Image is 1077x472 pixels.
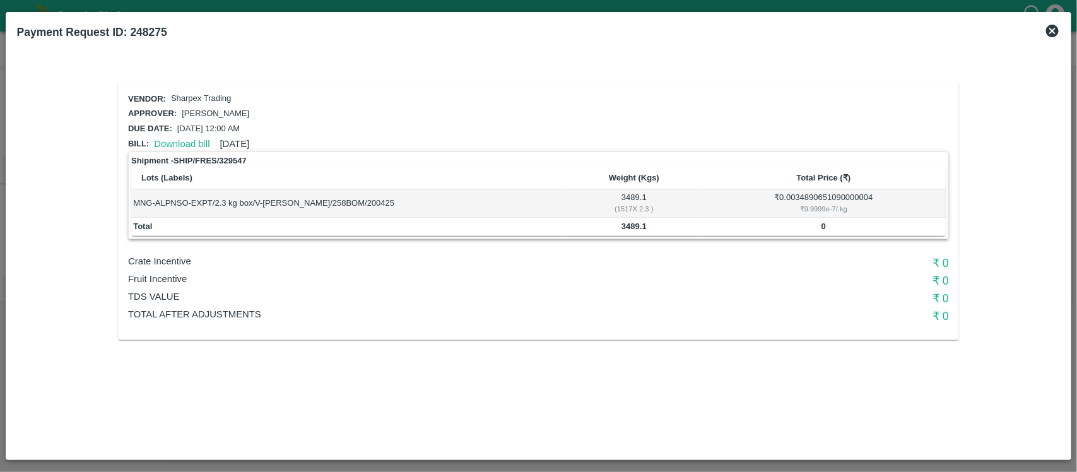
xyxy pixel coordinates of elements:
[131,155,247,167] strong: Shipment - SHIP/FRES/329547
[675,254,949,272] h6: ₹ 0
[133,221,152,231] b: Total
[797,173,851,182] b: Total Price (₹)
[702,189,946,217] td: ₹ 0.0034890651090000004
[675,290,949,307] h6: ₹ 0
[128,139,149,148] span: Bill:
[171,93,231,105] p: Sharpex Trading
[128,307,675,321] p: Total After adjustments
[128,254,675,268] p: Crate Incentive
[128,290,675,304] p: TDS VALUE
[177,123,240,135] p: [DATE] 12:00 AM
[128,94,166,103] span: Vendor:
[675,307,949,325] h6: ₹ 0
[220,139,250,149] span: [DATE]
[128,109,177,118] span: Approver:
[154,139,209,149] a: Download bill
[17,26,167,38] b: Payment Request ID: 248275
[568,203,700,215] div: ( 1517 X 2.3 )
[609,173,659,182] b: Weight (Kgs)
[675,272,949,290] h6: ₹ 0
[621,221,647,231] b: 3489.1
[567,189,702,217] td: 3489.1
[141,173,192,182] b: Lots (Labels)
[703,203,943,215] div: ₹ 9.9999e-7 / kg
[128,124,172,133] span: Due date:
[131,189,567,217] td: MNG-ALPNSO-EXPT/2.3 kg box/V-[PERSON_NAME]/258BOM/200425
[821,221,826,231] b: 0
[128,272,675,286] p: Fruit Incentive
[182,108,249,120] p: [PERSON_NAME]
